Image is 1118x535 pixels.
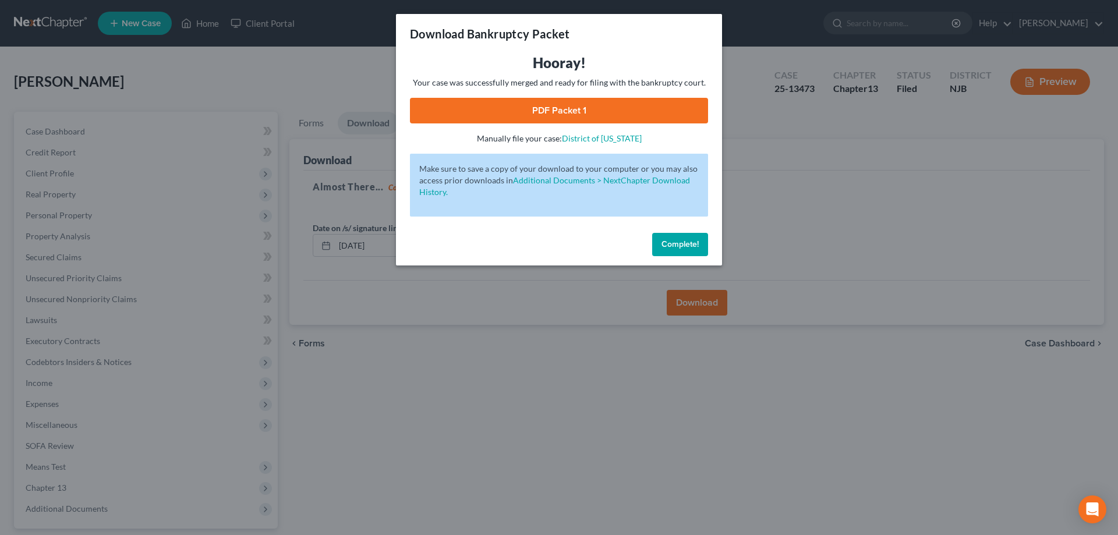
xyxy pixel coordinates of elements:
p: Your case was successfully merged and ready for filing with the bankruptcy court. [410,77,708,88]
a: PDF Packet 1 [410,98,708,123]
div: Open Intercom Messenger [1078,495,1106,523]
h3: Hooray! [410,54,708,72]
h3: Download Bankruptcy Packet [410,26,569,42]
span: Complete! [661,239,699,249]
a: Additional Documents > NextChapter Download History. [419,175,690,197]
p: Manually file your case: [410,133,708,144]
button: Complete! [652,233,708,256]
p: Make sure to save a copy of your download to your computer or you may also access prior downloads in [419,163,699,198]
a: District of [US_STATE] [562,133,642,143]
